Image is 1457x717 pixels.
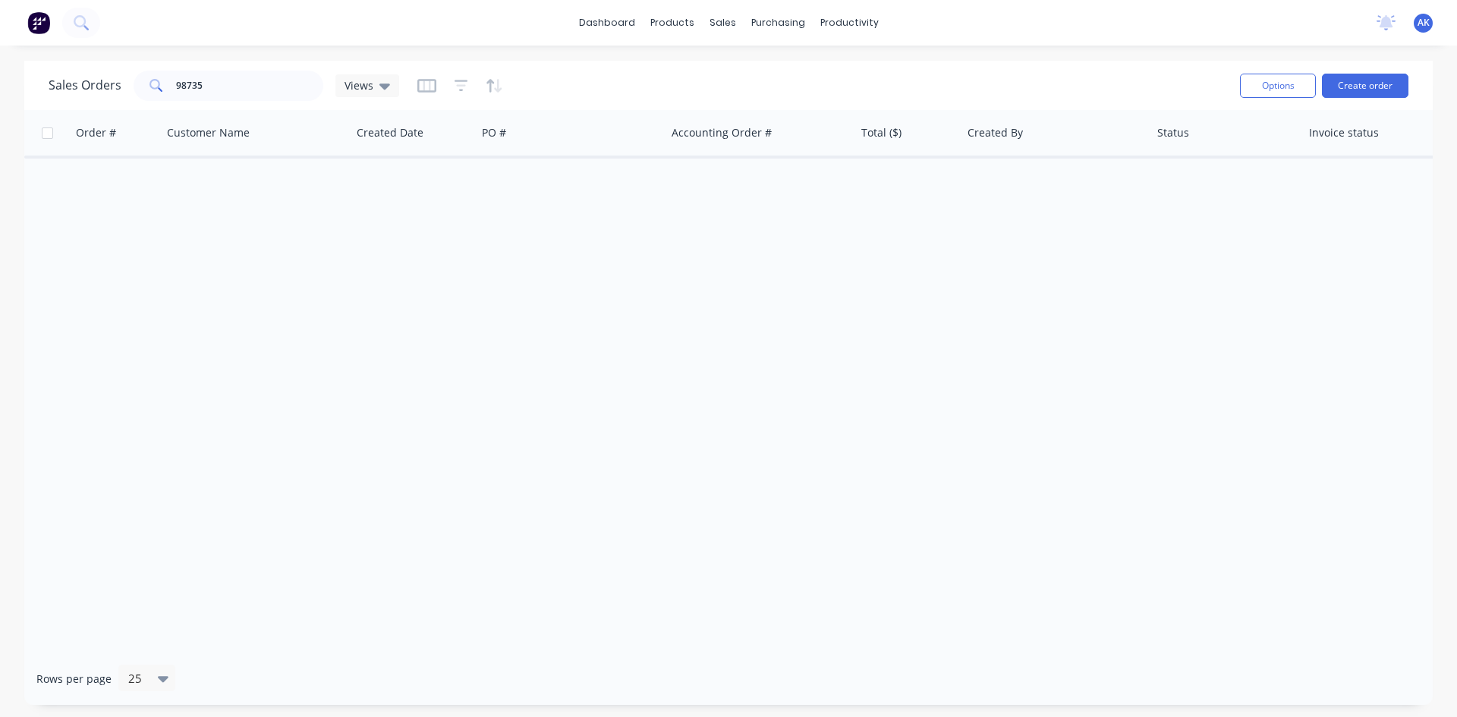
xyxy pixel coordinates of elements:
[571,11,643,34] a: dashboard
[1240,74,1316,98] button: Options
[861,125,902,140] div: Total ($)
[672,125,772,140] div: Accounting Order #
[643,11,702,34] div: products
[167,125,250,140] div: Customer Name
[1322,74,1408,98] button: Create order
[1309,125,1379,140] div: Invoice status
[968,125,1023,140] div: Created By
[357,125,423,140] div: Created Date
[345,77,373,93] span: Views
[27,11,50,34] img: Factory
[1418,16,1430,30] span: AK
[1157,125,1189,140] div: Status
[744,11,813,34] div: purchasing
[76,125,116,140] div: Order #
[813,11,886,34] div: productivity
[176,71,324,101] input: Search...
[702,11,744,34] div: sales
[36,671,112,687] span: Rows per page
[482,125,506,140] div: PO #
[49,78,121,93] h1: Sales Orders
